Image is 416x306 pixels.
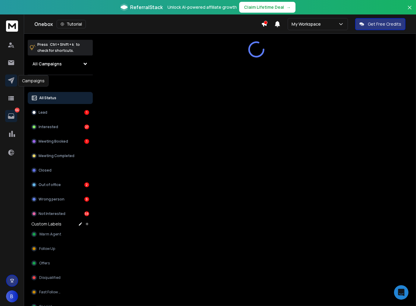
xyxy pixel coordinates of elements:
span: Ctrl + Shift + k [49,41,75,48]
button: Get Free Credits [355,18,405,30]
button: Close banner [406,4,414,18]
p: Press to check for shortcuts. [37,42,80,54]
span: Offers [39,261,50,266]
span: Follow Up [39,246,55,251]
button: Interested27 [28,121,93,133]
button: Warm Agent [28,228,93,240]
button: Follow Up [28,243,93,255]
div: Campaigns [18,75,48,87]
div: 27 [84,125,89,129]
p: 124 [15,108,20,112]
p: Not Interested [39,211,65,216]
p: Wrong person [39,197,64,202]
span: → [286,4,291,10]
p: Lead [39,110,47,115]
h3: Filters [28,80,93,88]
button: Meeting Completed [28,150,93,162]
button: Out of office2 [28,179,93,191]
button: Not Interested59 [28,208,93,220]
div: 9 [84,197,89,202]
button: Wrong person9 [28,193,93,205]
p: My Workspace [292,21,323,27]
div: 2 [84,182,89,187]
span: ReferralStack [130,4,163,11]
div: 59 [84,211,89,216]
button: B [6,290,18,302]
span: Disqualified [39,275,61,280]
a: 124 [5,110,17,122]
p: Get Free Credits [368,21,401,27]
button: All Campaigns [28,58,93,70]
h3: Custom Labels [31,221,61,227]
div: Open Intercom Messenger [394,285,408,300]
button: Closed [28,164,93,176]
button: Claim Lifetime Deal→ [239,2,296,13]
button: Lead1 [28,106,93,118]
div: 1 [84,139,89,144]
p: Closed [39,168,52,173]
button: All Status [28,92,93,104]
div: Onebox [34,20,261,28]
h1: All Campaigns [33,61,62,67]
p: All Status [39,96,56,100]
button: Tutorial [57,20,86,28]
p: Interested [39,125,58,129]
p: Meeting Booked [39,139,68,144]
p: Meeting Completed [39,153,74,158]
div: 1 [84,110,89,115]
button: Disqualified [28,272,93,284]
span: Fast Follow Up [39,290,63,295]
p: Out of office [39,182,61,187]
button: Fast Follow Up [28,286,93,298]
button: Offers [28,257,93,269]
button: Meeting Booked1 [28,135,93,147]
span: Warm Agent [39,232,61,237]
p: Unlock AI-powered affiliate growth [167,4,237,10]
